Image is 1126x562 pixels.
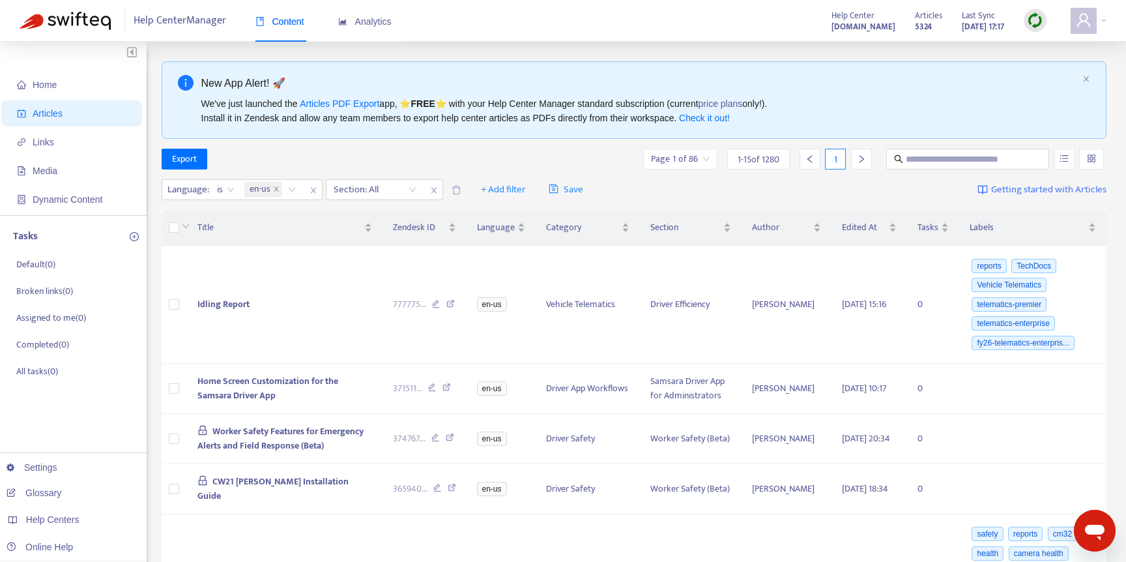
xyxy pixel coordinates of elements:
[300,98,379,109] a: Articles PDF Export
[197,220,362,235] span: Title
[172,152,197,166] span: Export
[742,414,831,464] td: [PERSON_NAME]
[842,297,886,312] span: [DATE] 15:16
[201,96,1078,125] div: We've just launched the app, ⭐ ⭐️ with your Help Center Manager standard subscription (current on...
[255,17,265,26] span: book
[977,179,1106,200] a: Getting started with Articles
[1008,527,1043,541] span: reports
[16,284,73,298] p: Broken links ( 0 )
[16,311,86,325] p: Assigned to me ( 0 )
[972,336,1074,350] span: fy26-telematics-enterpris...
[842,381,887,396] span: [DATE] 10:17
[825,149,846,170] div: 1
[273,186,280,194] span: close
[7,462,57,473] a: Settings
[842,431,890,446] span: [DATE] 20:34
[640,464,742,514] td: Worker Safety (Beta)
[752,220,811,235] span: Author
[255,16,304,27] span: Content
[33,194,102,205] span: Dynamic Content
[197,374,338,403] span: Home Screen Customization for the Samsara Driver App
[393,381,422,396] span: 371511 ...
[842,481,888,496] span: [DATE] 18:34
[536,210,640,246] th: Category
[915,8,942,23] span: Articles
[33,166,57,176] span: Media
[842,220,886,235] span: Edited At
[640,414,742,464] td: Worker Safety (Beta)
[477,432,507,446] span: en-us
[17,166,26,175] span: file-image
[471,179,536,200] button: + Add filter
[977,185,988,195] img: image-link
[7,542,73,552] a: Online Help
[907,464,959,514] td: 0
[33,80,57,90] span: Home
[426,183,442,198] span: close
[972,527,1003,541] span: safety
[178,75,194,91] span: info-circle
[1027,12,1043,29] img: sync.dc5367851b00ba804db3.png
[187,210,383,246] th: Title
[907,414,959,464] td: 0
[197,297,250,312] span: Idling Report
[134,8,226,33] span: Help Center Manager
[20,12,111,30] img: Swifteq
[481,182,526,198] span: + Add filter
[917,220,938,235] span: Tasks
[1082,75,1090,83] span: close
[13,229,38,244] p: Tasks
[536,364,640,414] td: Driver App Workflows
[197,474,349,503] span: CW21 [PERSON_NAME] Installation Guide
[17,80,26,89] span: home
[907,364,959,414] td: 0
[907,246,959,364] td: 0
[972,259,1006,273] span: reports
[915,20,932,34] strong: 5324
[17,195,26,204] span: container
[831,19,895,34] a: [DOMAIN_NAME]
[972,546,1003,561] span: health
[33,137,54,147] span: Links
[1076,12,1091,28] span: user
[7,488,61,498] a: Glossary
[549,182,583,198] span: Save
[1009,546,1069,561] span: camera health
[393,432,426,446] span: 374767 ...
[679,113,730,123] a: Check it out!
[393,220,446,235] span: Zendesk ID
[640,246,742,364] td: Driver Efficiency
[26,514,79,525] span: Help Centers
[991,183,1106,198] span: Getting started with Articles
[738,153,779,166] span: 1 - 15 of 1280
[217,180,235,200] span: is
[640,364,742,414] td: Samsara Driver App for Administrators
[650,220,721,235] span: Section
[197,475,208,486] span: lock
[197,425,208,436] span: lock
[549,184,558,194] span: save
[33,108,63,119] span: Articles
[907,210,959,246] th: Tasks
[1054,149,1075,170] button: unordered-list
[162,149,207,170] button: Export
[338,17,347,26] span: area-chart
[477,297,507,312] span: en-us
[831,8,874,23] span: Help Center
[477,482,507,496] span: en-us
[962,8,995,23] span: Last Sync
[467,210,536,246] th: Language
[197,424,364,453] span: Worker Safety Features for Emergency Alerts and Field Response (Beta)
[162,180,211,200] span: Language :
[17,138,26,147] span: link
[972,278,1047,292] span: Vehicle Telematics
[959,210,1106,246] th: Labels
[16,258,55,271] p: Default ( 0 )
[1060,154,1069,163] span: unordered-list
[742,364,831,414] td: [PERSON_NAME]
[831,20,895,34] strong: [DOMAIN_NAME]
[1074,510,1116,552] iframe: Button to launch messaging window
[805,155,815,164] span: left
[393,297,426,312] span: 777775 ...
[338,16,392,27] span: Analytics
